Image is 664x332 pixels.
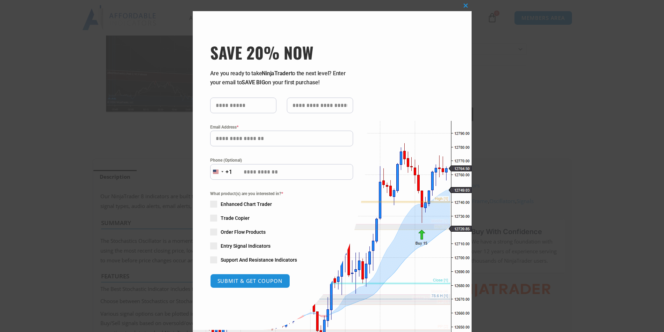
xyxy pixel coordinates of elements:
[210,242,353,249] label: Entry Signal Indicators
[221,256,297,263] span: Support And Resistance Indicators
[221,242,270,249] span: Entry Signal Indicators
[640,308,657,325] iframe: Intercom live chat
[210,256,353,263] label: Support And Resistance Indicators
[221,229,266,236] span: Order Flow Products
[210,124,353,131] label: Email Address
[221,215,250,222] span: Trade Copier
[210,69,353,87] p: Are you ready to take to the next level? Enter your email to on your first purchase!
[221,201,272,208] span: Enhanced Chart Trader
[210,201,353,208] label: Enhanced Chart Trader
[210,43,353,62] span: SAVE 20% NOW
[210,229,353,236] label: Order Flow Products
[242,79,265,86] strong: SAVE BIG
[210,215,353,222] label: Trade Copier
[262,70,290,77] strong: NinjaTrader
[210,157,353,164] label: Phone (Optional)
[210,274,290,288] button: SUBMIT & GET COUPON
[210,164,232,180] button: Selected country
[226,168,232,177] div: +1
[210,190,353,197] span: What product(s) are you interested in?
